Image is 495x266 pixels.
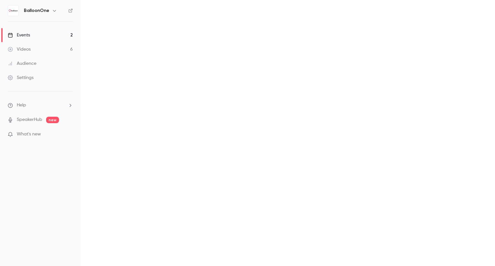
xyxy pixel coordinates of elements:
[8,46,31,53] div: Videos
[46,117,59,123] span: new
[24,7,49,14] h6: BalloonOne
[17,116,42,123] a: SpeakerHub
[8,60,36,67] div: Audience
[8,5,18,16] img: BalloonOne
[17,102,26,109] span: Help
[8,32,30,38] div: Events
[8,102,73,109] li: help-dropdown-opener
[8,74,34,81] div: Settings
[17,131,41,138] span: What's new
